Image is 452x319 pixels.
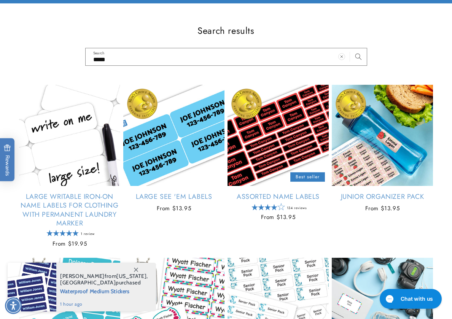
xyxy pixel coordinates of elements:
span: from , purchased [60,273,148,286]
a: Assorted Name Labels [228,192,329,201]
span: [GEOGRAPHIC_DATA] [60,279,116,286]
span: Rewards [4,144,11,176]
div: Accessibility Menu [5,297,22,314]
span: 1 hour ago [60,301,148,308]
button: Clear search term [333,48,350,65]
a: Junior Organizer Pack [332,192,433,201]
span: [US_STATE] [116,273,146,279]
iframe: Gorgias live chat messenger [376,286,444,311]
span: [PERSON_NAME] [60,273,105,279]
a: Large See 'em Labels [123,192,224,201]
button: Search [350,48,367,65]
span: Waterproof Medium Stickers [60,286,148,295]
h1: Search results [19,25,433,37]
a: Large Writable Iron-On Name Labels for Clothing with Permanent Laundry Marker [19,192,120,228]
